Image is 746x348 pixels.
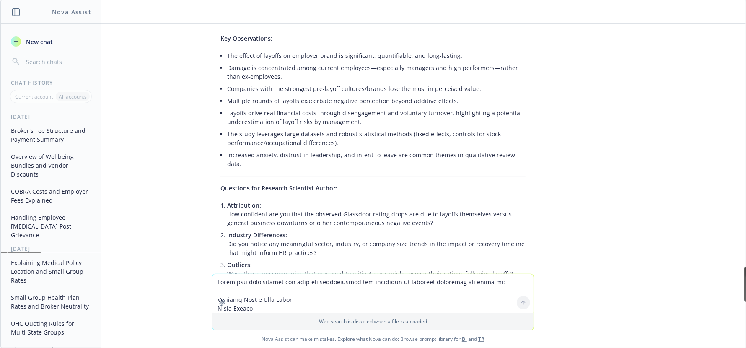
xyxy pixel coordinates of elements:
button: New chat [8,34,94,49]
li: The effect of layoffs on employer brand is significant, quantifiable, and long-lasting. [227,49,526,62]
span: Nova Assist can make mistakes. Explore what Nova can do: Browse prompt library for and [4,330,742,348]
li: Did you notice any meaningful sector, industry, or company size trends in the impact or recovery ... [227,229,526,259]
p: Current account [15,93,53,100]
button: UHC Quoting Rules for Multi-State Groups [8,317,94,339]
span: Questions for Research Scientist Author: [220,184,337,192]
span: Industry Differences: [227,231,287,239]
div: [DATE] [1,245,101,252]
span: New chat [24,37,53,46]
a: TR [478,335,484,343]
button: Small Group Health Plan Rates and Broker Neutrality [8,291,94,313]
li: The study leverages large datasets and robust statistical methods (fixed effects, controls for st... [227,128,526,149]
h1: Nova Assist [52,8,91,16]
span: Attribution: [227,201,261,209]
li: Were there any companies that managed to mitigate or rapidly recover their ratings following layo... [227,259,526,288]
li: Companies with the strongest pre-layoff cultures/brands lose the most in perceived value. [227,83,526,95]
button: Handling Employee [MEDICAL_DATA] Post-Grievance [8,210,94,242]
li: Layoffs drive real financial costs through disengagement and voluntary turnover, highlighting a p... [227,107,526,128]
span: Outliers: [227,261,252,269]
div: Chat History [1,79,101,86]
button: Broker's Fee Structure and Payment Summary [8,124,94,146]
li: How confident are you that the observed Glassdoor rating drops are due to layoffs themselves vers... [227,199,526,229]
button: Explaining Medical Policy Location and Small Group Rates [8,256,94,287]
div: [DATE] [1,113,101,120]
input: Search chats [24,56,91,68]
span: Key Observations: [220,34,272,42]
li: Multiple rounds of layoffs exacerbate negative perception beyond additive effects. [227,95,526,107]
a: BI [462,335,467,343]
p: All accounts [59,93,87,100]
button: Overview of Wellbeing Bundles and Vendor Discounts [8,150,94,181]
li: Damage is concentrated among current employees—especially managers and high performers—rather tha... [227,62,526,83]
li: Increased anxiety, distrust in leadership, and intent to leave are common themes in qualitative r... [227,149,526,170]
button: COBRA Costs and Employer Fees Explained [8,184,94,207]
p: Web search is disabled when a file is uploaded [218,318,528,325]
